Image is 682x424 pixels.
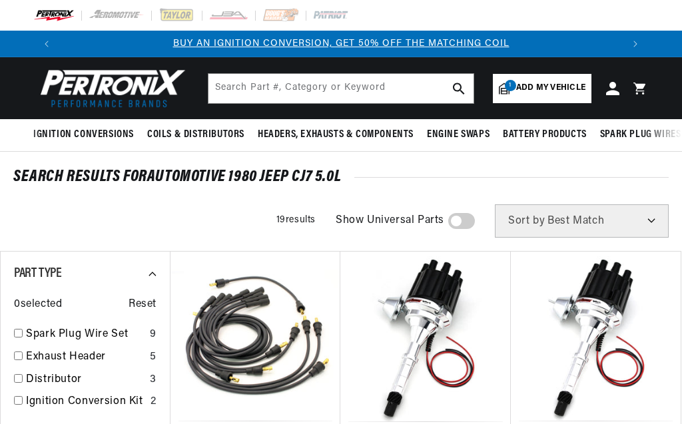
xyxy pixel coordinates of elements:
input: Search Part #, Category or Keyword [208,74,474,103]
button: Translation missing: en.sections.announcements.next_announcement [622,31,649,57]
div: 5 [150,349,157,366]
span: Spark Plug Wires [600,128,681,142]
button: Translation missing: en.sections.announcements.previous_announcement [33,31,60,57]
span: 1 [505,80,516,91]
summary: Coils & Distributors [141,119,251,150]
a: BUY AN IGNITION CONVERSION, GET 50% OFF THE MATCHING COIL [173,39,510,49]
div: 2 [151,393,157,411]
span: Add my vehicle [516,82,585,95]
summary: Headers, Exhausts & Components [251,119,420,150]
span: Coils & Distributors [147,128,244,142]
summary: Battery Products [496,119,593,150]
span: Ignition Conversions [33,128,134,142]
a: Exhaust Header [26,349,145,366]
summary: Ignition Conversions [33,119,141,150]
span: Part Type [14,267,61,280]
div: 9 [150,326,157,343]
div: Announcement [60,37,622,51]
span: Battery Products [503,128,587,142]
span: Sort by [508,216,545,226]
span: Show Universal Parts [336,212,444,230]
button: search button [444,74,474,103]
summary: Engine Swaps [420,119,496,150]
div: SEARCH RESULTS FOR Automotive 1980 Jeep CJ7 5.0L [13,170,669,184]
span: Reset [129,296,157,314]
select: Sort by [495,204,669,238]
a: Distributor [26,371,145,389]
span: Engine Swaps [427,128,490,142]
div: 3 [150,371,157,389]
span: 19 results [276,215,316,225]
img: Pertronix [33,65,186,111]
a: Ignition Conversion Kit [26,393,145,411]
div: 1 of 3 [60,37,622,51]
span: 0 selected [14,296,62,314]
a: Spark Plug Wire Set [26,326,145,343]
span: Headers, Exhausts & Components [258,128,414,142]
a: 1Add my vehicle [493,74,591,103]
